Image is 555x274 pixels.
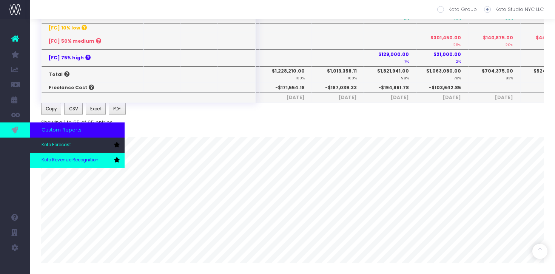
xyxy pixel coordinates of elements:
[86,103,106,115] button: Excel
[30,138,125,153] a: Koto Forecast
[371,94,409,101] span: [DATE]
[42,83,143,93] th: Freelance Cost
[506,41,513,47] small: 20%
[454,74,461,80] small: 78%
[468,66,520,83] th: $704,375.00
[416,33,468,50] th: $301,450.00
[69,105,78,112] span: CSV
[364,83,416,93] th: -$194,861.78
[267,94,305,101] span: [DATE]
[456,58,461,64] small: 2%
[42,142,71,149] span: Koto Forecast
[41,103,62,115] button: Copy
[42,157,99,164] span: Koto Revenue Recognition
[42,66,143,83] th: Total
[41,116,113,126] div: Showing 1 to 65 of 65 entries
[42,23,143,33] th: [FC] 10% low
[416,66,468,83] th: $1,063,080.00
[9,259,21,270] img: images/default_profile_image.png
[46,105,57,112] span: Copy
[42,50,143,66] th: [FC] 75% high
[401,74,409,80] small: 98%
[404,58,409,64] small: 7%
[42,126,82,134] span: Custom Reports
[42,33,143,50] th: [FC] 50% medium
[260,66,312,83] th: $1,228,210.00
[109,103,126,115] button: PDF
[453,41,461,47] small: 28%
[423,94,461,101] span: [DATE]
[364,66,416,83] th: $1,821,941.00
[312,83,364,93] th: -$187,039.33
[296,74,305,80] small: 100%
[364,50,416,66] th: $129,000.00
[64,103,83,115] button: CSV
[113,105,121,112] span: PDF
[475,94,513,101] span: [DATE]
[90,105,101,112] span: Excel
[437,6,477,13] label: Koto Group
[416,50,468,66] th: $21,000.00
[506,74,513,80] small: 83%
[30,153,125,168] a: Koto Revenue Recognition
[468,33,520,50] th: $140,875.00
[312,66,364,83] th: $1,013,358.11
[484,6,544,13] label: Koto Studio NYC LLC
[319,94,357,101] span: [DATE]
[260,83,312,93] th: -$171,554.18
[348,74,357,80] small: 100%
[416,83,468,93] th: -$103,642.85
